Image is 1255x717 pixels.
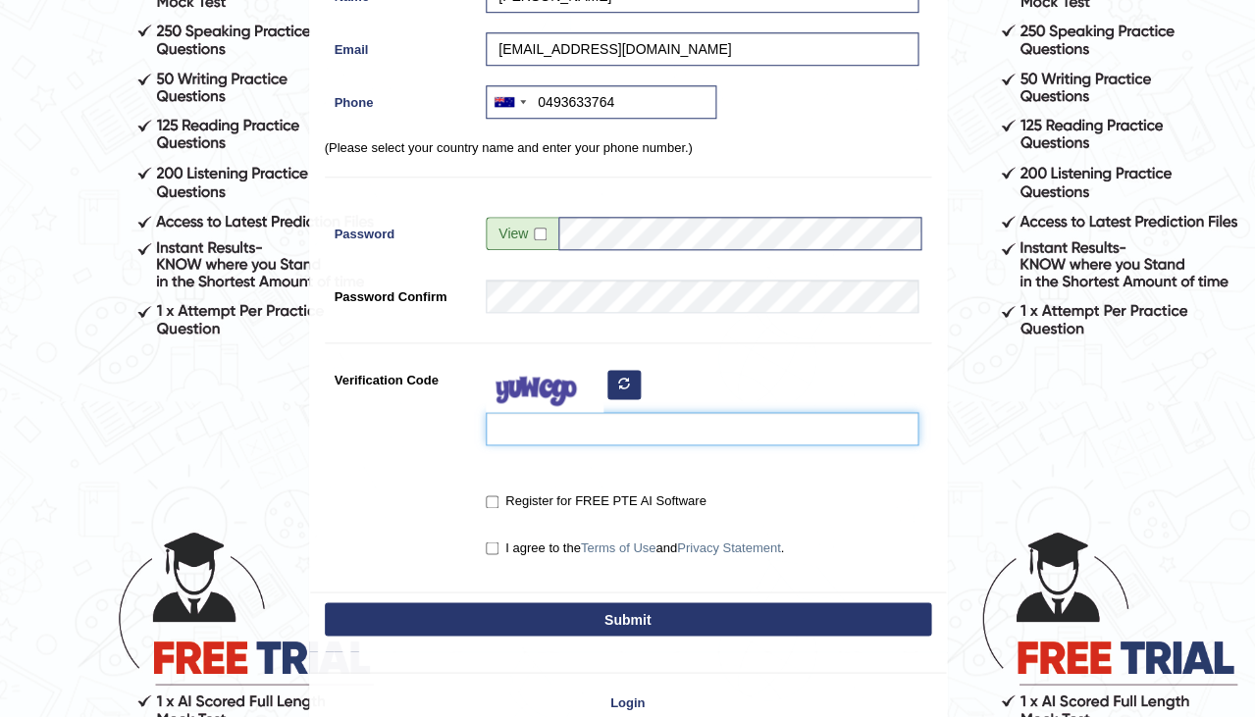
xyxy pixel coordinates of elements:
input: I agree to theTerms of UseandPrivacy Statement. [486,541,498,554]
label: Password Confirm [325,280,477,306]
input: +61 412 345 678 [486,85,716,119]
label: Phone [325,85,477,112]
label: Register for FREE PTE AI Software [486,491,706,511]
a: Login [310,692,946,711]
label: I agree to the and . [486,538,784,557]
a: Terms of Use [581,539,656,554]
label: Email [325,32,477,59]
a: Privacy Statement [677,539,781,554]
div: Australia: +61 [487,86,532,118]
label: Verification Code [325,363,477,389]
input: Show/Hide Password [534,228,547,240]
p: (Please select your country name and enter your phone number.) [325,138,931,157]
label: Password [325,217,477,243]
input: Register for FREE PTE AI Software [486,495,498,508]
button: Submit [325,602,931,636]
